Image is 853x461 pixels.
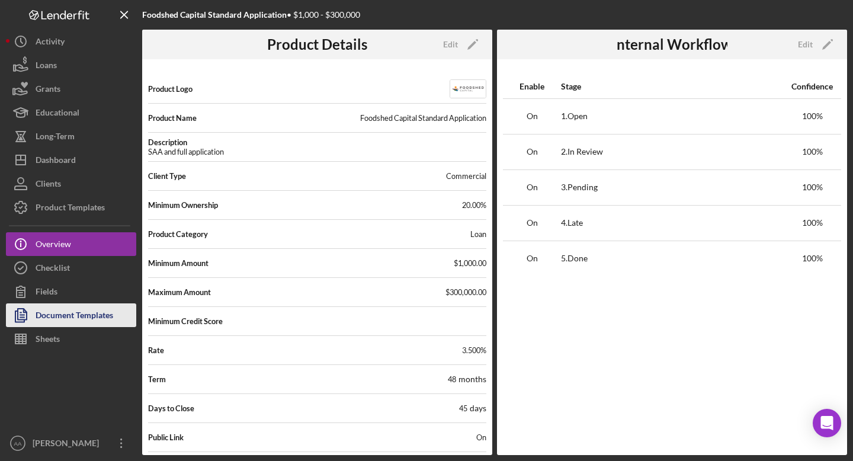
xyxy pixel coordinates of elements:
div: 45 [459,404,486,413]
span: Maximum Amount [148,287,211,297]
span: Product Name [148,113,197,123]
div: Dashboard [36,148,76,175]
td: 5 . Done [561,241,783,276]
img: Product logo [450,79,486,98]
div: Overview [36,232,71,259]
div: Document Templates [36,303,113,330]
div: 48 [448,374,486,384]
td: On [503,205,561,241]
div: Loan [470,229,486,239]
td: 100 % [783,205,841,241]
button: Overview [6,232,136,256]
span: Minimum Amount [148,258,209,268]
button: Edit [436,36,483,53]
button: Loans [6,53,136,77]
span: Rate [148,345,164,355]
span: Client Type [148,171,186,181]
div: Edit [443,36,458,53]
div: [PERSON_NAME] [30,431,107,458]
div: Activity [36,30,65,56]
div: Foodshed Capital Standard Application [360,113,486,123]
span: Days to Close [148,404,194,413]
button: Document Templates [6,303,136,327]
button: Activity [6,30,136,53]
span: months [458,374,486,384]
button: Grants [6,77,136,101]
td: On [503,241,561,276]
button: Dashboard [6,148,136,172]
td: 4 . Late [561,205,783,241]
span: $1,000.00 [454,258,486,268]
td: 100 % [783,134,841,169]
div: Clients [36,172,61,199]
button: Checklist [6,256,136,280]
span: Minimum Ownership [148,200,218,210]
button: Long-Term [6,124,136,148]
div: Loans [36,53,57,80]
td: 1 . Open [561,98,783,134]
div: Educational [36,101,79,127]
div: Grants [36,77,60,104]
button: Edit [791,36,838,53]
button: AA[PERSON_NAME] [6,431,136,455]
div: Fields [36,280,57,306]
th: Stage [561,75,783,98]
div: • $1,000 - $300,000 [142,10,360,20]
text: AA [14,440,22,447]
td: 2 . In Review [561,134,783,169]
th: Enable [503,75,561,98]
div: Product Templates [36,196,105,222]
div: Commercial [446,171,486,181]
span: Description [148,137,486,147]
span: 20.00% [462,200,486,210]
span: 3.500% [462,345,486,355]
td: 100 % [783,98,841,134]
td: On [503,134,561,169]
button: Product Templates [6,196,136,219]
h3: Product Details [267,36,367,53]
div: Checklist [36,256,70,283]
button: Fields [6,280,136,303]
div: Edit [798,36,813,53]
span: Term [148,374,166,384]
td: On [503,98,561,134]
td: 100 % [783,169,841,205]
span: Public Link [148,433,184,442]
span: $300,000.00 [445,287,486,297]
span: days [470,403,486,413]
span: Minimum Credit Score [148,316,223,326]
button: Clients [6,172,136,196]
pre: SAA and full application [148,147,224,156]
div: Long-Term [36,124,75,151]
button: Sheets [6,327,136,351]
span: Product Category [148,229,208,239]
b: Foodshed Capital Standard Application [142,9,287,20]
span: Product Logo [148,84,193,94]
button: Educational [6,101,136,124]
td: 3 . Pending [561,169,783,205]
div: Sheets [36,327,60,354]
h3: Internal Workflow [612,36,732,53]
td: On [503,169,561,205]
span: On [476,433,486,442]
td: 100 % [783,241,841,276]
div: Open Intercom Messenger [813,409,841,437]
th: Confidence [783,75,841,98]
